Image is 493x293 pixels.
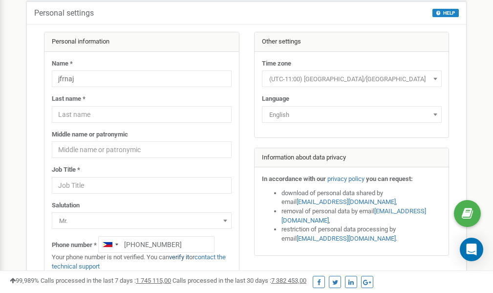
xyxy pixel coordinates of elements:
[52,165,80,175] label: Job Title *
[255,32,449,52] div: Other settings
[297,235,396,242] a: [EMAIL_ADDRESS][DOMAIN_NAME]
[271,277,306,284] u: 7 382 453,00
[52,241,97,250] label: Phone number *
[55,214,228,228] span: Mr.
[52,130,128,139] label: Middle name or patronymic
[432,9,459,17] button: HELP
[98,236,214,253] input: +1-800-555-55-55
[255,148,449,168] div: Information about data privacy
[366,175,413,182] strong: you can request:
[10,277,39,284] span: 99,989%
[262,106,442,123] span: English
[52,59,73,68] label: Name *
[262,175,326,182] strong: In accordance with our
[172,277,306,284] span: Calls processed in the last 30 days :
[52,70,232,87] input: Name
[52,212,232,229] span: Mr.
[262,70,442,87] span: (UTC-11:00) Pacific/Midway
[281,189,442,207] li: download of personal data shared by email ,
[44,32,239,52] div: Personal information
[136,277,171,284] u: 1 745 115,00
[52,177,232,194] input: Job Title
[99,237,121,252] div: Telephone country code
[327,175,364,182] a: privacy policy
[52,94,86,104] label: Last name *
[52,141,232,158] input: Middle name or patronymic
[281,207,442,225] li: removal of personal data by email ,
[262,59,291,68] label: Time zone
[281,225,442,243] li: restriction of personal data processing by email .
[262,94,289,104] label: Language
[265,108,438,122] span: English
[52,201,80,210] label: Salutation
[460,238,483,261] div: Open Intercom Messenger
[52,253,232,271] p: Your phone number is not verified. You can or
[265,72,438,86] span: (UTC-11:00) Pacific/Midway
[297,198,396,205] a: [EMAIL_ADDRESS][DOMAIN_NAME]
[41,277,171,284] span: Calls processed in the last 7 days :
[34,9,94,18] h5: Personal settings
[169,253,189,261] a: verify it
[281,207,426,224] a: [EMAIL_ADDRESS][DOMAIN_NAME]
[52,253,226,270] a: contact the technical support
[52,106,232,123] input: Last name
